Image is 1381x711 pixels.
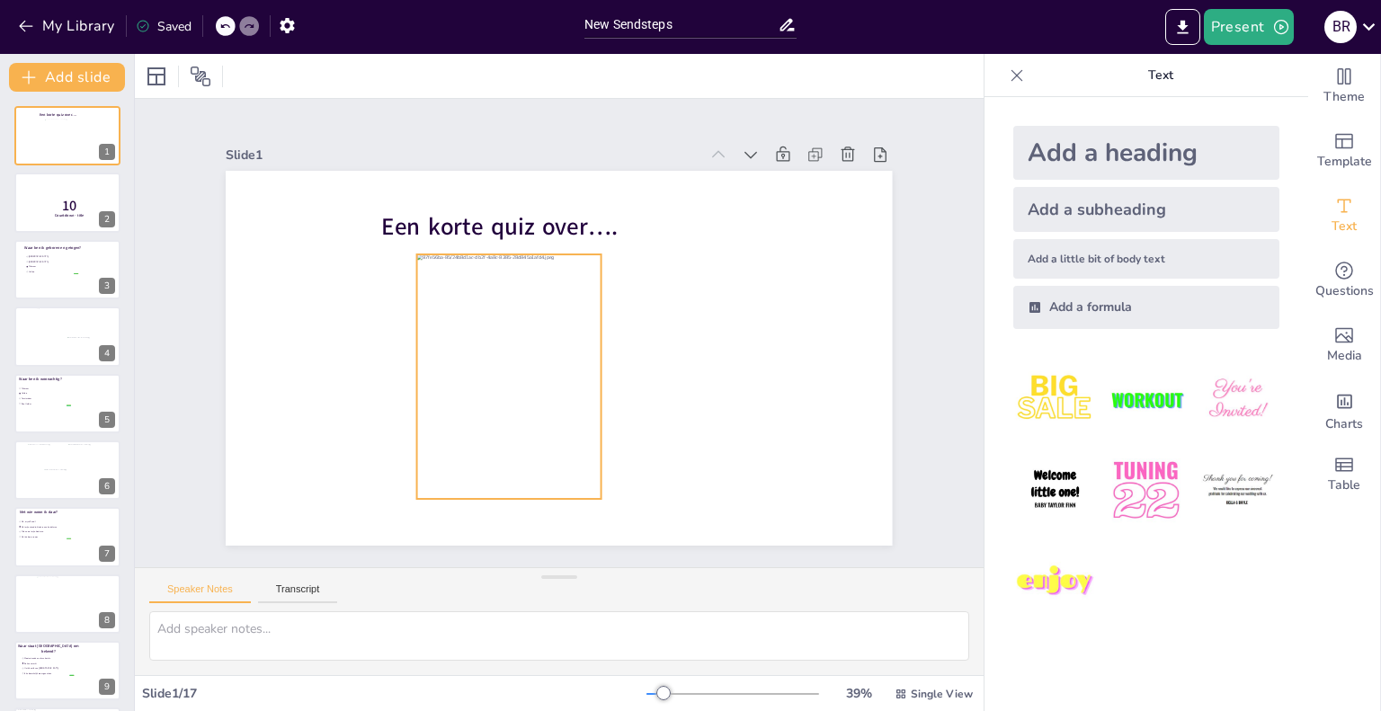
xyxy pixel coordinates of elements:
[24,672,74,675] span: Ik heb werkelijk waar geen idee
[99,211,115,227] div: 2
[1308,442,1380,507] div: Add a table
[1317,152,1372,172] span: Template
[99,679,115,695] div: 9
[142,62,171,91] div: Layout
[1332,217,1357,236] span: Text
[1165,9,1200,45] button: Export to PowerPoint
[99,278,115,294] div: 3
[1323,87,1365,107] span: Theme
[1308,313,1380,378] div: Add images, graphics, shapes or video
[14,374,120,433] div: Waar ben ik woonachtig?false|editorAlkmaarHeilooAmsterdamDen Helder5
[99,612,115,628] div: 8
[1325,414,1363,434] span: Charts
[14,106,120,165] div: Een korte quiz over….87fe56ba-85/24b8d1ac-db2f-4a8c-8385-28d845a1afd4.jpeg1
[1013,358,1097,441] img: 1.jpeg
[24,667,74,670] span: Het Venetië van [GEOGRAPHIC_DATA]
[14,240,120,299] div: Waar ben ik geboren en getogen?false|editor[GEOGRAPHIC_DATA][GEOGRAPHIC_DATA]AlkmaarHeiloo3
[1315,281,1374,301] span: Questions
[1013,126,1279,180] div: Add a heading
[29,271,78,273] span: Heiloo
[99,478,115,494] div: 6
[24,662,74,665] span: De kaasmarkt
[29,255,78,258] span: [GEOGRAPHIC_DATA]
[99,144,115,160] div: 1
[837,685,880,702] div: 39 %
[1327,346,1362,366] span: Media
[99,345,115,361] div: 4
[40,112,77,118] span: Een korte quiz over….
[19,377,61,382] span: Waar ben ik woonachtig?
[24,245,81,251] span: Waar ben ik geboren en getogen?
[1204,9,1294,45] button: Present
[1031,54,1290,97] p: Text
[1308,248,1380,313] div: Get real-time input from your audience
[149,583,251,603] button: Speaker Notes
[226,147,698,164] div: Slide 1
[136,18,192,35] div: Saved
[29,265,78,268] span: Alkmaar
[1013,540,1097,624] img: 7.jpeg
[9,63,125,92] button: Add slide
[14,574,120,634] div: 8
[1196,358,1279,441] img: 3.jpeg
[258,583,338,603] button: Transcript
[14,173,120,232] div: 10Countdown - title2
[142,685,646,702] div: Slide 1 / 17
[190,66,211,87] span: Position
[1013,239,1279,279] div: Add a little bit of body text
[1308,183,1380,248] div: Add text boxes
[29,261,78,263] span: [GEOGRAPHIC_DATA]
[14,641,120,700] div: 9
[584,12,778,38] input: Insert title
[22,530,71,533] span: Alleen met mijn kinderen
[1308,378,1380,442] div: Add charts and graphs
[55,212,85,218] span: Countdown - title
[22,520,71,523] span: Me, myself and I
[911,687,973,701] span: Single View
[22,526,71,529] span: Met mijn vriendin, kinderen en huisdieren
[18,644,79,654] span: Waar staat [GEOGRAPHIC_DATA] om bekend?
[1308,119,1380,183] div: Add ready made slides
[14,507,120,566] div: 7
[14,440,120,500] div: d0685f2a-8e/1bfda8d2-be1e-436c-a607-2708747c017a.jpeg70ad618d-f1/ac225652-7157-43fc-8c43-dee0605e...
[24,657,74,660] span: Mooie stranden en luxe hotels
[14,307,120,366] div: 537b3061-77/80037443-7b42-411d-8068-9dbfa7a67357.jpegfd3cf93c-ed/78439b2b-295b-4f31-ad37-5a3a065b...
[1328,475,1360,495] span: Table
[99,412,115,428] div: 5
[1104,358,1188,441] img: 2.jpeg
[13,12,122,40] button: My Library
[1308,54,1380,119] div: Change the overall theme
[1324,9,1357,45] button: B R
[1013,187,1279,232] div: Add a subheading
[22,402,71,404] span: Den Helder
[22,387,71,389] span: Alkmaar
[382,210,618,243] span: Een korte quiz over….
[22,392,71,395] span: Heiloo
[1013,286,1279,329] div: Add a formula
[99,546,115,562] div: 7
[20,510,58,515] span: Met wie woon ik daar?
[1013,449,1097,532] img: 4.jpeg
[1104,449,1188,532] img: 5.jpeg
[22,397,71,400] span: Amsterdam
[1324,11,1357,43] div: B R
[1196,449,1279,532] img: 6.jpeg
[62,196,76,216] span: 10
[22,536,71,538] span: Met de buurvrouw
